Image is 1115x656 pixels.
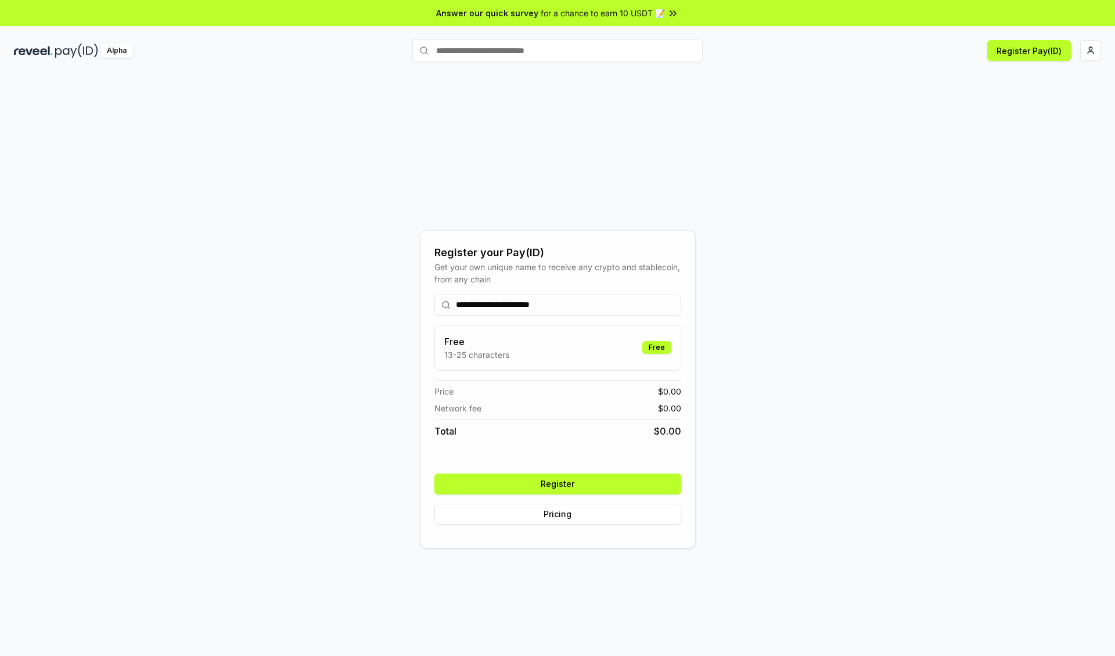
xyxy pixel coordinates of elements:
[658,385,681,397] span: $ 0.00
[642,341,671,354] div: Free
[434,474,681,494] button: Register
[434,245,681,261] div: Register your Pay(ID)
[541,7,665,19] span: for a chance to earn 10 USDT 📝
[436,7,538,19] span: Answer our quick survey
[100,44,133,58] div: Alpha
[444,349,509,361] p: 13-25 characters
[434,261,681,285] div: Get your own unique name to receive any crypto and stablecoin, from any chain
[987,40,1071,61] button: Register Pay(ID)
[434,402,481,414] span: Network fee
[434,424,456,438] span: Total
[654,424,681,438] span: $ 0.00
[444,335,509,349] h3: Free
[434,504,681,525] button: Pricing
[658,402,681,414] span: $ 0.00
[434,385,454,397] span: Price
[55,44,98,58] img: pay_id
[14,44,53,58] img: reveel_dark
